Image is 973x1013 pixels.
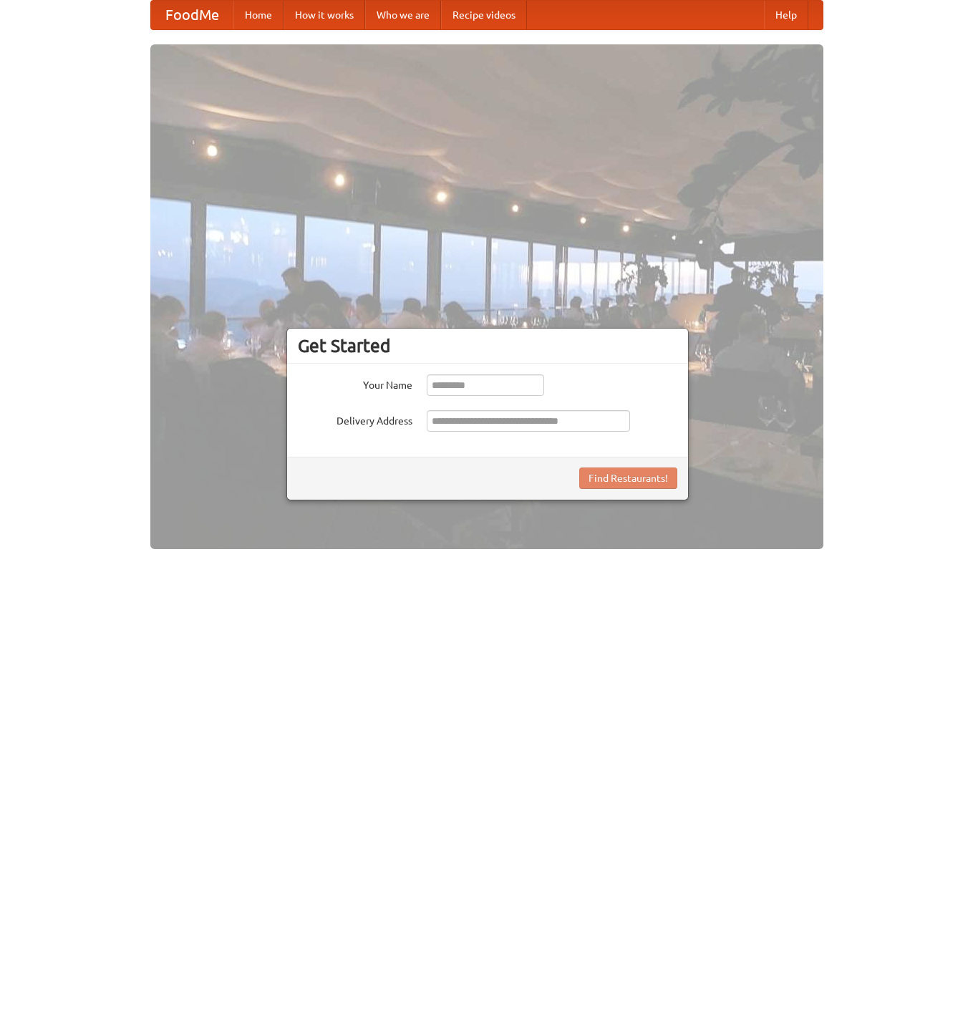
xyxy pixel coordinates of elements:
[365,1,441,29] a: Who we are
[298,410,412,428] label: Delivery Address
[298,335,677,357] h3: Get Started
[233,1,284,29] a: Home
[298,374,412,392] label: Your Name
[579,467,677,489] button: Find Restaurants!
[151,1,233,29] a: FoodMe
[764,1,808,29] a: Help
[441,1,527,29] a: Recipe videos
[284,1,365,29] a: How it works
